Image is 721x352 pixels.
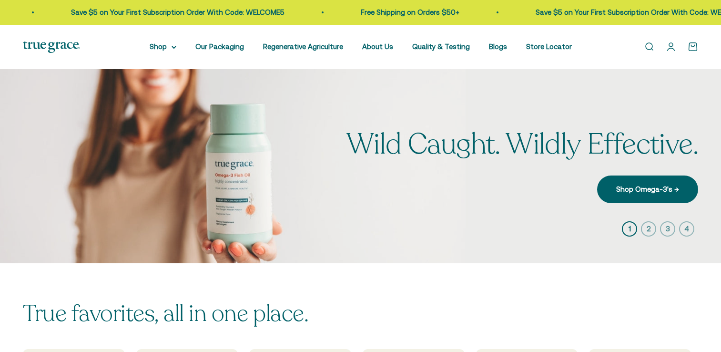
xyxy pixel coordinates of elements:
a: Shop Omega-3's → [597,176,698,203]
button: 3 [660,221,675,237]
a: Our Packaging [195,42,244,51]
split-lines: True favorites, all in one place. [23,298,308,329]
split-lines: Wild Caught. Wildly Effective. [346,125,698,164]
a: Free Shipping on Orders $50+ [360,8,458,16]
button: 1 [622,221,637,237]
a: Store Locator [526,42,572,51]
button: 2 [641,221,656,237]
a: Blogs [489,42,507,51]
a: About Us [362,42,393,51]
a: Quality & Testing [412,42,470,51]
summary: Shop [150,41,176,52]
p: Save $5 on Your First Subscription Order With Code: WELCOME5 [70,7,284,18]
a: Regenerative Agriculture [263,42,343,51]
button: 4 [679,221,694,237]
